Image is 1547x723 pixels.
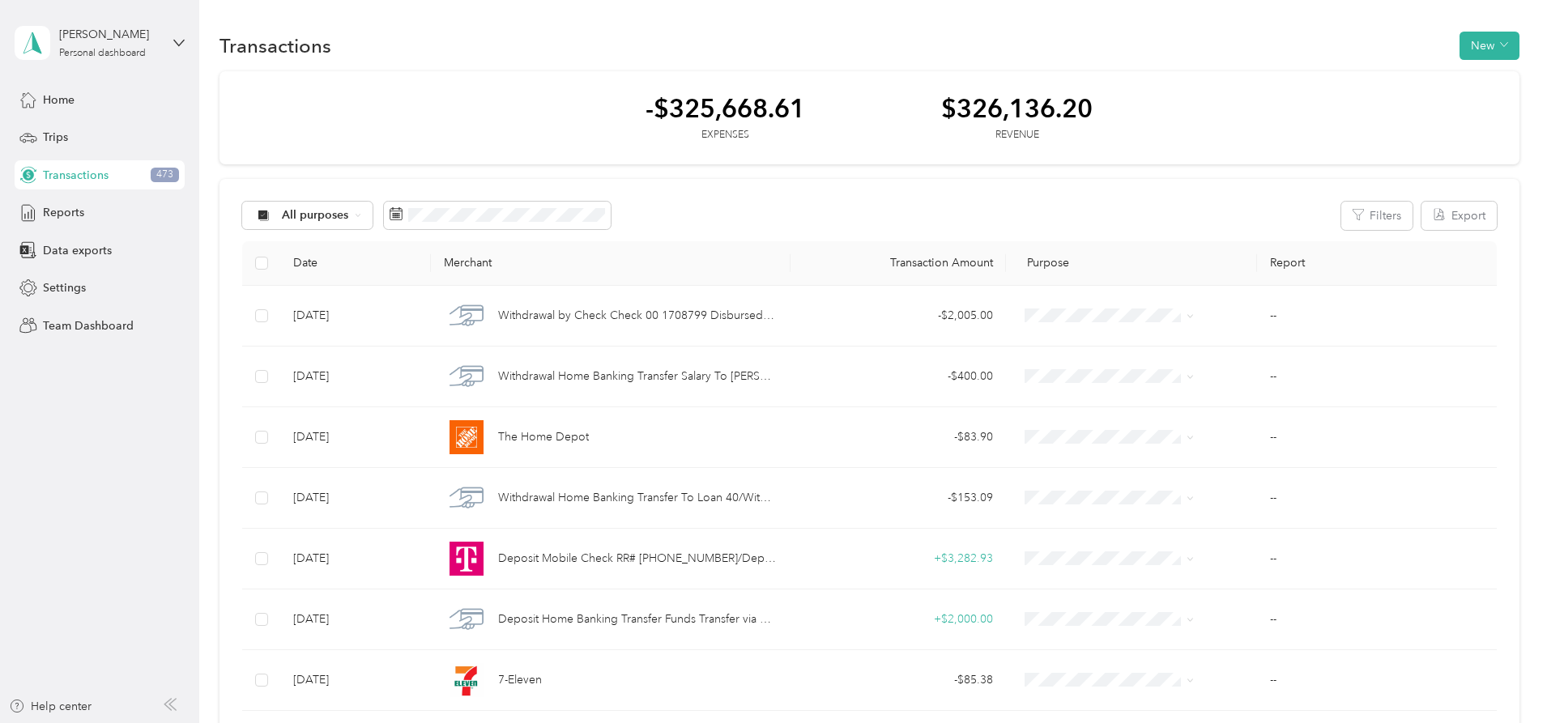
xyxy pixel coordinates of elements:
[803,550,993,568] div: + $3,282.93
[1257,529,1497,589] td: --
[59,26,160,43] div: [PERSON_NAME]
[9,698,92,715] button: Help center
[498,489,778,507] span: Withdrawal Home Banking Transfer To Loan 40/Withdrawal Home Banking Transfer To Loan 40
[282,210,349,221] span: All purposes
[43,129,68,146] span: Trips
[280,286,431,347] td: [DATE]
[803,671,993,689] div: - $85.38
[43,167,109,184] span: Transactions
[43,91,75,108] span: Home
[803,610,993,628] div: + $2,000.00
[1456,632,1547,723] iframe: Everlance-gr Chat Button Frame
[803,307,993,325] div: - $2,005.00
[43,242,112,259] span: Data exports
[498,428,589,446] span: The Home Depot
[43,204,84,221] span: Reports
[1257,589,1497,650] td: --
[450,420,484,454] img: The Home Depot
[803,368,993,385] div: - $400.00
[450,359,484,393] img: Withdrawal Home Banking Transfer Salary To RAMIREZ,FREDDY D XXXXXXXXXX Share 12/Withdrawal Home B...
[431,241,790,286] th: Merchant
[43,279,86,296] span: Settings
[803,428,993,446] div: - $83.90
[59,49,146,58] div: Personal dashboard
[1257,347,1497,407] td: --
[791,241,1006,286] th: Transaction Amount
[498,550,778,568] span: Deposit Mobile Check RR# [PHONE_NUMBER]/Deposit Mobile Check
[1257,407,1497,468] td: --
[941,94,1093,122] div: $326,136.20
[1341,202,1413,230] button: Filters
[1257,241,1497,286] th: Report
[1257,468,1497,529] td: --
[280,407,431,468] td: [DATE]
[1257,650,1497,711] td: --
[450,602,484,636] img: Deposit Home Banking Transfer Funds Transfer via Mobile/Deposit Home Banking Transfer From Share 01
[280,241,431,286] th: Date
[450,299,484,333] img: Withdrawal by Check Check 00 1708799 Disbursed 2,000.00/Withdrawal by Check
[43,317,134,334] span: Team Dashboard
[498,671,542,689] span: 7-Eleven
[280,589,431,650] td: [DATE]
[219,37,331,54] h1: Transactions
[498,610,778,628] span: Deposit Home Banking Transfer Funds Transfer via Mobile/Deposit Home Banking Transfer From Share 01
[646,128,805,142] div: Expenses
[1257,286,1497,347] td: --
[280,347,431,407] td: [DATE]
[450,663,484,697] img: 7-Eleven
[803,489,993,507] div: - $153.09
[280,650,431,711] td: [DATE]
[280,468,431,529] td: [DATE]
[280,529,431,589] td: [DATE]
[498,307,778,325] span: Withdrawal by Check Check 00 1708799 Disbursed 2,000.00/Withdrawal by Check
[646,94,805,122] div: -$325,668.61
[941,128,1093,142] div: Revenue
[1460,32,1519,60] button: New
[498,368,778,385] span: Withdrawal Home Banking Transfer Salary To [PERSON_NAME] D XXXXXXXXXX Share 12/Withdrawal Home Ba...
[450,481,484,515] img: Withdrawal Home Banking Transfer To Loan 40/Withdrawal Home Banking Transfer To Loan 40
[1019,256,1070,270] span: Purpose
[1421,202,1497,230] button: Export
[151,168,179,182] span: 473
[450,542,484,576] img: Deposit Mobile Check RR# 524119390/Deposit Mobile Check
